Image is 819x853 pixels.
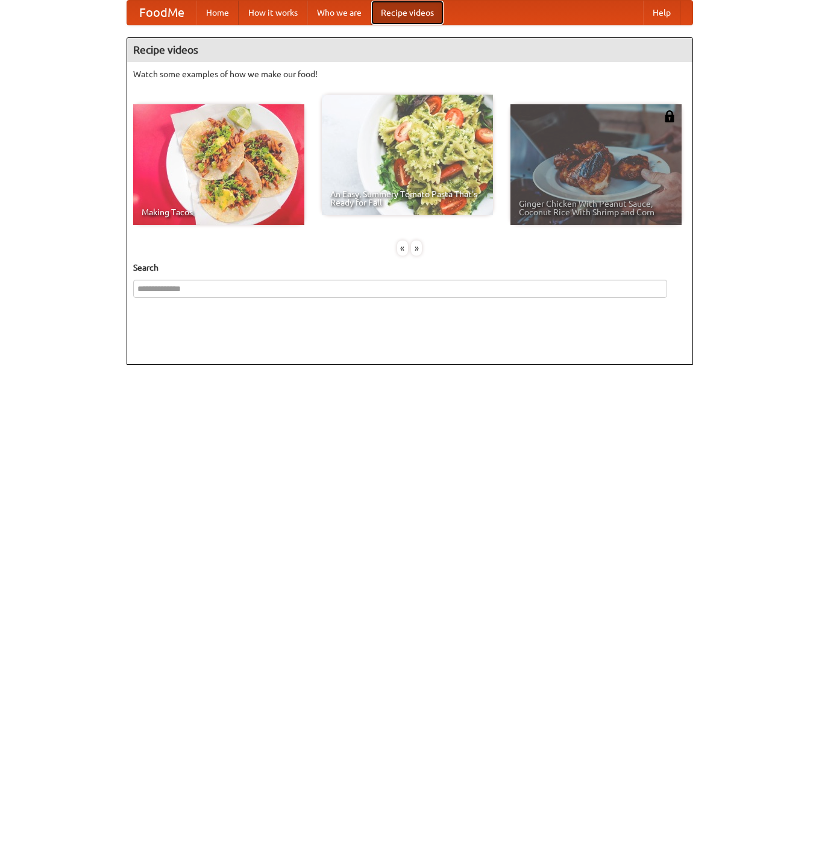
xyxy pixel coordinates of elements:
span: An Easy, Summery Tomato Pasta That's Ready for Fall [330,190,485,207]
img: 483408.png [664,110,676,122]
span: Making Tacos [142,208,296,216]
a: Home [196,1,239,25]
h5: Search [133,262,686,274]
a: Who we are [307,1,371,25]
a: How it works [239,1,307,25]
h4: Recipe videos [127,38,692,62]
a: Making Tacos [133,104,304,225]
a: Recipe videos [371,1,444,25]
div: « [397,241,408,256]
a: An Easy, Summery Tomato Pasta That's Ready for Fall [322,95,493,215]
p: Watch some examples of how we make our food! [133,68,686,80]
a: Help [643,1,680,25]
div: » [411,241,422,256]
a: FoodMe [127,1,196,25]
